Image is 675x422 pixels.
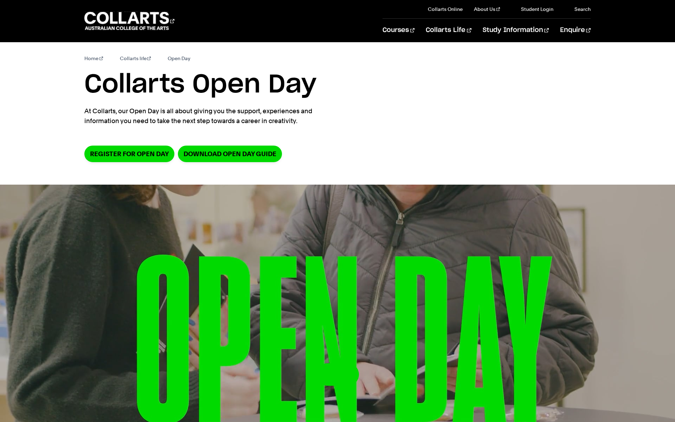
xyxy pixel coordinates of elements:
[474,6,500,13] a: About Us
[483,19,549,42] a: Study Information
[178,146,282,162] a: DOWNLOAD OPEN DAY GUIDE
[120,53,151,63] a: Collarts life
[84,69,591,101] h1: Collarts Open Day
[84,146,174,162] a: Register for Open Day
[84,53,103,63] a: Home
[565,6,591,13] a: Search
[428,6,463,13] a: Collarts Online
[84,106,341,126] p: At Collarts, our Open Day is all about giving you the support, experiences and information you ne...
[560,19,591,42] a: Enquire
[168,53,190,63] span: Open Day
[511,6,553,13] a: Student Login
[426,19,471,42] a: Collarts Life
[84,11,174,31] div: Go to homepage
[382,19,414,42] a: Courses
